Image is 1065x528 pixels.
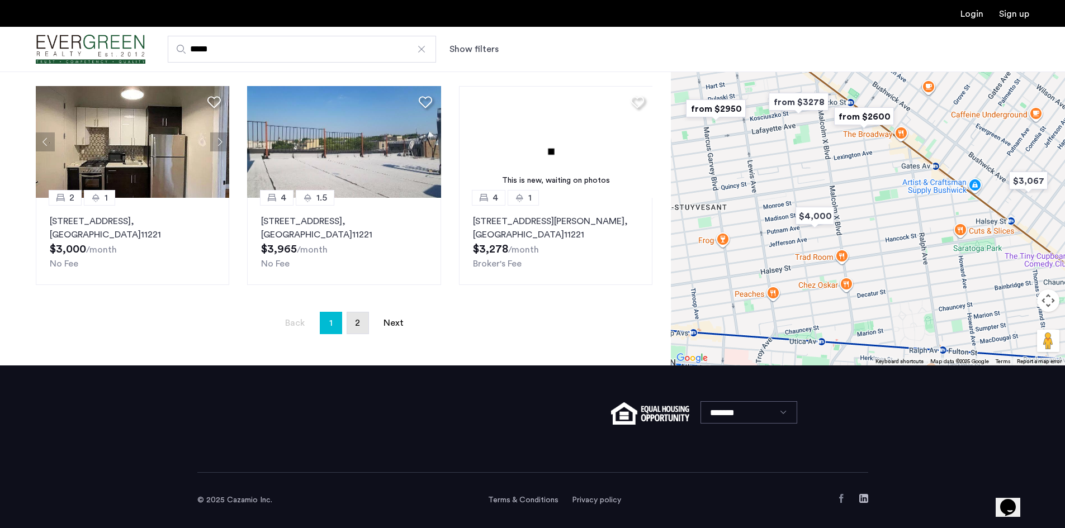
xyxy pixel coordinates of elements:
[261,259,290,268] span: No Fee
[355,318,360,327] span: 2
[210,132,229,151] button: Next apartment
[50,244,86,255] span: $3,000
[36,86,230,198] img: 1998_638381781253215530.jpeg
[1037,289,1059,312] button: Map camera controls
[875,358,924,365] button: Keyboard shortcuts
[493,191,498,204] span: 4
[36,28,145,70] img: logo
[50,215,215,241] p: [STREET_ADDRESS] 11221
[674,351,711,365] a: Open this area in Google Maps (opens a new window)
[297,245,328,254] sub: /month
[36,198,229,285] a: 21[STREET_ADDRESS], [GEOGRAPHIC_DATA]11221No Fee
[329,314,333,332] span: 1
[247,198,441,285] a: 41.5[STREET_ADDRESS], [GEOGRAPHIC_DATA]11221No Fee
[86,245,117,254] sub: /month
[700,401,797,424] select: Language select
[681,96,750,121] div: from $2950
[382,312,405,334] a: Next
[488,494,558,506] a: Terms and conditions
[996,483,1031,517] iframe: chat widget
[791,203,839,229] div: $4,000
[508,245,539,254] sub: /month
[830,104,898,129] div: from $2600
[674,351,711,365] img: Google
[459,86,653,198] a: This is new, waiting on photos
[197,496,272,504] span: © 2025 Cazamio Inc.
[459,198,652,285] a: 41[STREET_ADDRESS][PERSON_NAME], [GEOGRAPHIC_DATA]11221Broker's Fee
[36,312,652,334] nav: Pagination
[36,132,55,151] button: Previous apartment
[50,259,78,268] span: No Fee
[473,215,638,241] p: [STREET_ADDRESS][PERSON_NAME] 11221
[1037,330,1059,352] button: Drag Pegman onto the map to open Street View
[247,86,441,198] img: 1998_638307511854282351.jpeg
[528,191,532,204] span: 1
[105,191,108,204] span: 1
[449,42,499,56] button: Show or hide filters
[999,9,1029,18] a: Registration
[859,494,868,503] a: LinkedIn
[930,359,989,364] span: Map data ©2025 Google
[465,175,647,187] div: This is new, waiting on photos
[572,494,621,506] a: Privacy policy
[168,36,436,63] input: Apartment Search
[837,494,846,503] a: Facebook
[1017,358,1062,365] a: Report a map error
[473,259,522,268] span: Broker's Fee
[261,244,297,255] span: $3,965
[281,191,286,204] span: 4
[285,318,305,327] span: Back
[36,28,145,70] a: Cazamio Logo
[473,244,508,255] span: $3,278
[611,402,689,425] img: equal-housing.png
[261,215,427,241] p: [STREET_ADDRESS] 11221
[764,89,833,115] div: from $3278
[459,86,653,198] img: 3.gif
[960,9,983,18] a: Login
[316,191,327,204] span: 1.5
[69,191,74,204] span: 2
[996,358,1010,365] a: Terms (opens in new tab)
[1005,168,1052,193] div: $3,067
